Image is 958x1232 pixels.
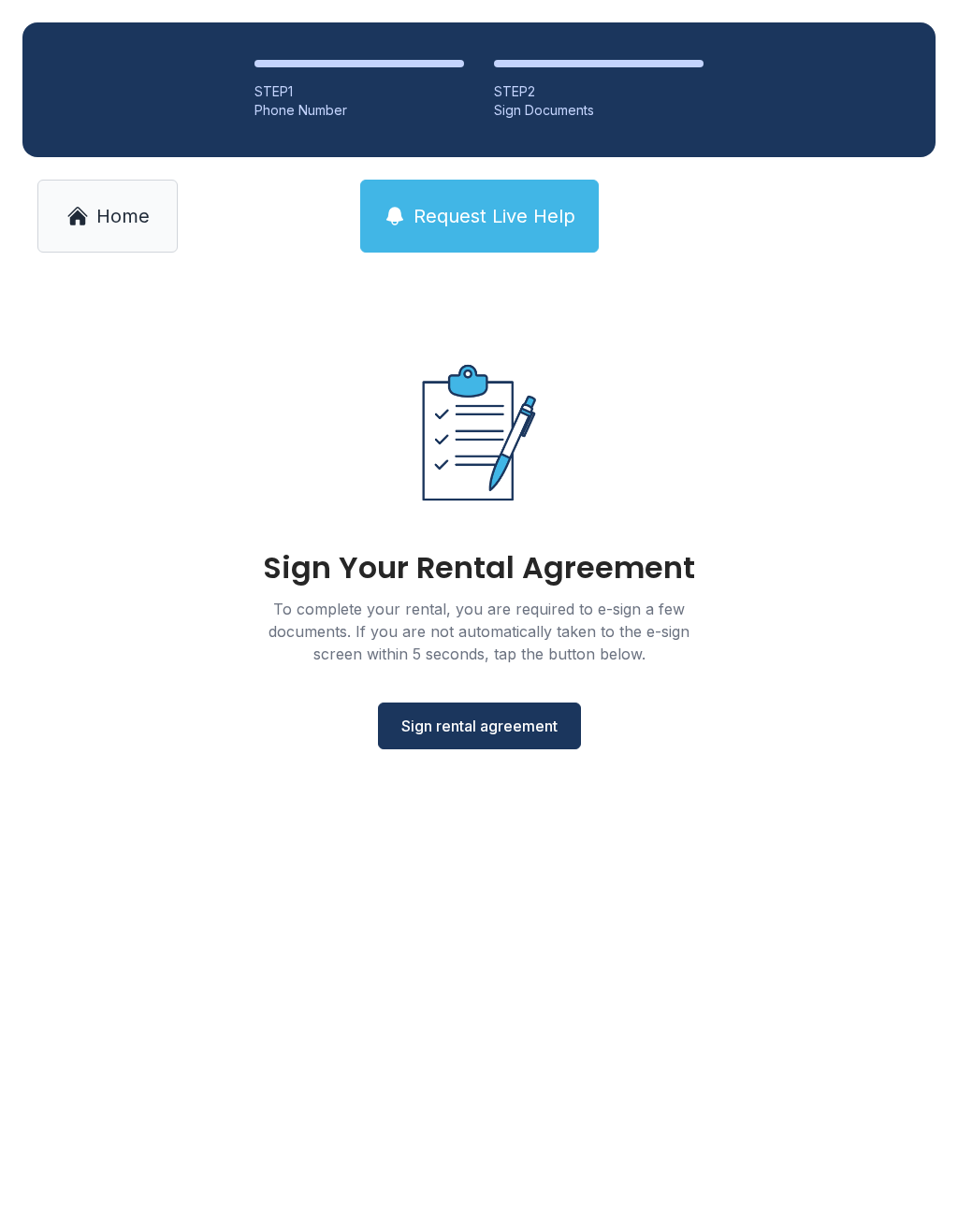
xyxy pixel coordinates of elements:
[245,598,713,665] div: To complete your rental, you are required to e-sign a few documents. If you are not automatically...
[96,203,150,229] span: Home
[494,101,704,120] div: Sign Documents
[414,203,575,229] span: Request Live Help
[382,335,576,530] img: Rental agreement document illustration
[254,82,464,101] div: STEP 1
[494,82,704,101] div: STEP 2
[401,715,558,737] span: Sign rental agreement
[254,101,464,120] div: Phone Number
[263,553,695,583] div: Sign Your Rental Agreement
